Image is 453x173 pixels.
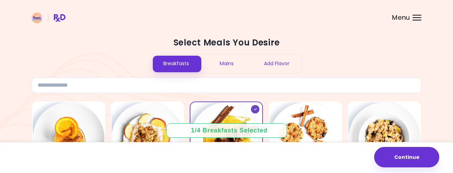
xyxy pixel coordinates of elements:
div: Mains [201,54,252,73]
div: Breakfasts [151,54,202,73]
div: Add Flavor [252,54,302,73]
img: RxDiet [32,13,65,23]
span: Menu [392,14,410,21]
button: Continue [374,147,439,167]
div: 1 / 4 Breakfasts Selected [191,126,262,135]
h2: Select Meals You Desire [32,37,421,48]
